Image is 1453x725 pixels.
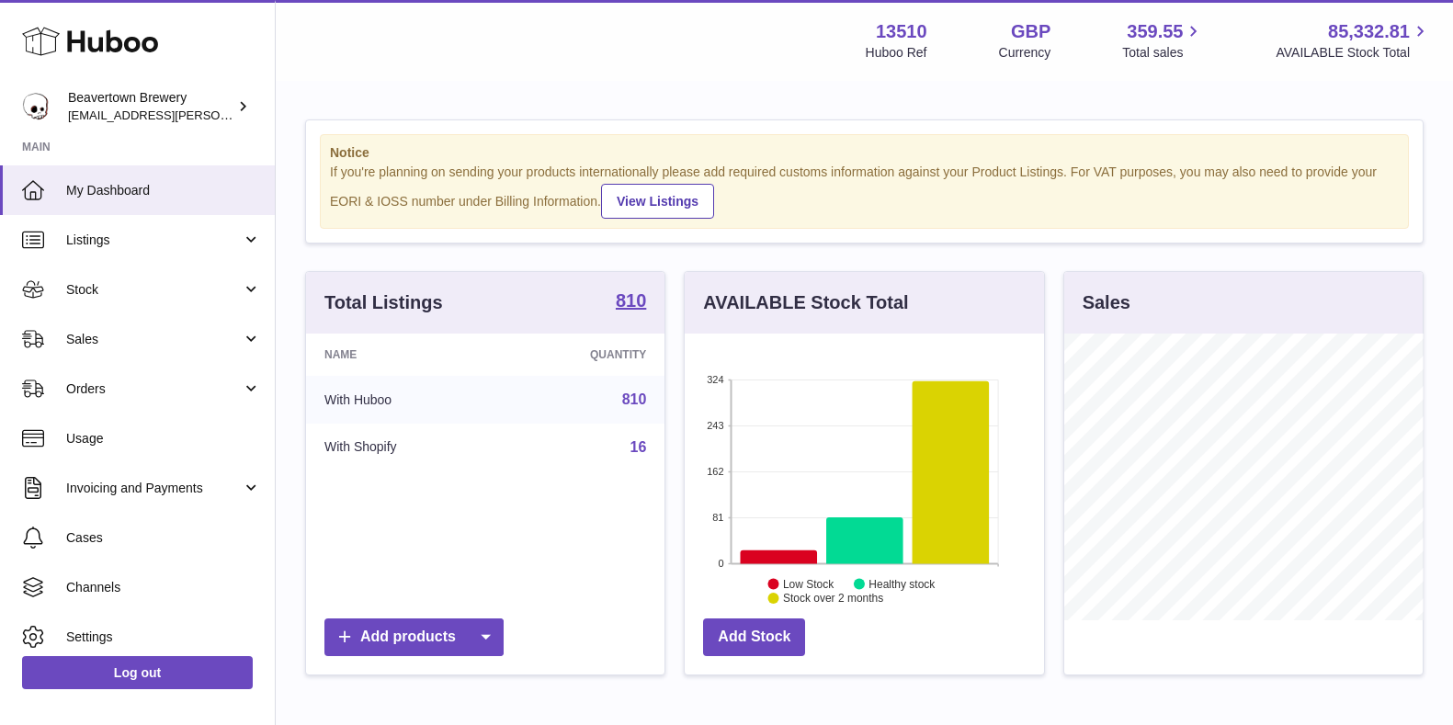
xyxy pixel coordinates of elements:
[66,579,261,596] span: Channels
[22,656,253,689] a: Log out
[719,558,724,569] text: 0
[66,529,261,547] span: Cases
[1122,44,1204,62] span: Total sales
[1328,19,1410,44] span: 85,332.81
[601,184,714,219] a: View Listings
[703,618,805,656] a: Add Stock
[1122,19,1204,62] a: 359.55 Total sales
[783,577,834,590] text: Low Stock
[707,466,723,477] text: 162
[330,164,1399,219] div: If you're planning on sending your products internationally please add required customs informati...
[630,439,647,455] a: 16
[306,334,499,376] th: Name
[306,424,499,471] td: With Shopify
[66,629,261,646] span: Settings
[66,281,242,299] span: Stock
[66,380,242,398] span: Orders
[1276,19,1431,62] a: 85,332.81 AVAILABLE Stock Total
[707,420,723,431] text: 243
[1276,44,1431,62] span: AVAILABLE Stock Total
[876,19,927,44] strong: 13510
[1127,19,1183,44] span: 359.55
[1083,290,1130,315] h3: Sales
[306,376,499,424] td: With Huboo
[330,144,1399,162] strong: Notice
[783,592,883,605] text: Stock over 2 months
[68,89,233,124] div: Beavertown Brewery
[616,291,646,310] strong: 810
[616,291,646,313] a: 810
[713,512,724,523] text: 81
[703,290,908,315] h3: AVAILABLE Stock Total
[66,430,261,447] span: Usage
[22,93,50,120] img: kit.lowe@beavertownbrewery.co.uk
[499,334,664,376] th: Quantity
[66,182,261,199] span: My Dashboard
[66,232,242,249] span: Listings
[66,480,242,497] span: Invoicing and Payments
[66,331,242,348] span: Sales
[999,44,1051,62] div: Currency
[68,108,369,122] span: [EMAIL_ADDRESS][PERSON_NAME][DOMAIN_NAME]
[707,374,723,385] text: 324
[869,577,937,590] text: Healthy stock
[622,391,647,407] a: 810
[324,618,504,656] a: Add products
[324,290,443,315] h3: Total Listings
[866,44,927,62] div: Huboo Ref
[1011,19,1050,44] strong: GBP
